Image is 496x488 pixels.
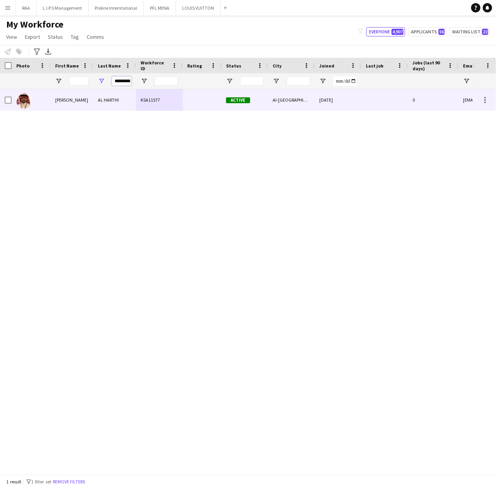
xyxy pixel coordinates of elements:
button: Open Filter Menu [98,78,105,85]
a: Comms [84,32,107,42]
span: 1 filter set [31,479,51,485]
button: Open Filter Menu [273,78,280,85]
button: LOUIS VUITTON [176,0,221,16]
span: Tag [71,33,79,40]
button: Remove filters [51,478,87,486]
span: Joined [319,63,334,69]
button: PFL MENA [144,0,176,16]
span: 22 [482,29,488,35]
span: Active [226,97,250,103]
button: Open Filter Menu [141,78,148,85]
input: City Filter Input [287,76,310,86]
input: First Name Filter Input [69,76,89,86]
a: View [3,32,20,42]
button: Waiting list22 [449,27,490,36]
button: Open Filter Menu [319,78,326,85]
img: KHALID AL HARTHI [16,93,32,109]
input: Last Name Filter Input [112,76,131,86]
a: Export [22,32,43,42]
span: 4,907 [392,29,404,35]
input: Joined Filter Input [333,76,357,86]
app-action-btn: Export XLSX [44,47,53,56]
span: Photo [16,63,30,69]
span: Email [463,63,475,69]
button: RAA [16,0,37,16]
input: Status Filter Input [240,76,263,86]
span: City [273,63,282,69]
div: [PERSON_NAME] [50,89,93,111]
a: Status [45,32,66,42]
button: Everyone4,907 [366,27,405,36]
span: My Workforce [6,19,63,30]
button: Open Filter Menu [463,78,470,85]
button: Proline Interntational [89,0,144,16]
span: 56 [439,29,445,35]
span: Status [48,33,63,40]
span: Workforce ID [141,60,169,71]
button: Open Filter Menu [226,78,233,85]
div: [DATE] [315,89,361,111]
div: KSA11577 [136,89,183,111]
span: View [6,33,17,40]
div: 0 [408,89,458,111]
div: AL HARTHI [93,89,136,111]
button: Applicants56 [408,27,446,36]
span: Status [226,63,241,69]
span: Last Name [98,63,121,69]
button: Open Filter Menu [55,78,62,85]
span: Jobs (last 90 days) [412,60,444,71]
button: L.I.P.S Management [37,0,89,16]
app-action-btn: Advanced filters [32,47,42,56]
span: First Name [55,63,79,69]
span: Comms [87,33,104,40]
div: Al-[GEOGRAPHIC_DATA] neighborhood [268,89,315,111]
span: Rating [187,63,202,69]
input: Workforce ID Filter Input [155,76,178,86]
span: Export [25,33,40,40]
a: Tag [68,32,82,42]
span: Last job [366,63,383,69]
